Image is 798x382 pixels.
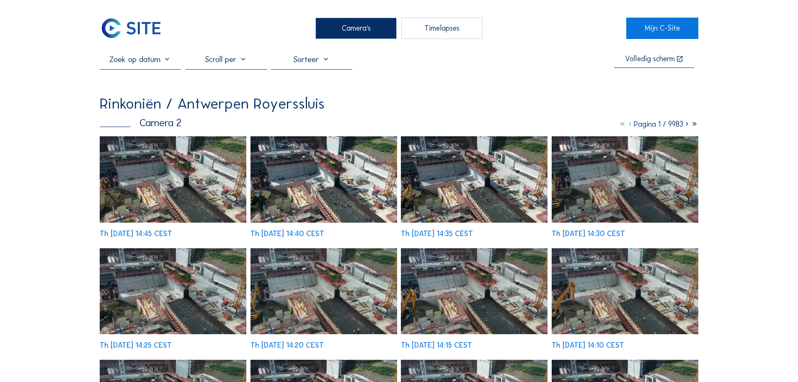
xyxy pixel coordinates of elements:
img: image_52708454 [401,136,547,222]
img: image_52708154 [100,248,246,334]
div: Th [DATE] 14:10 CEST [552,342,624,349]
div: Camera 2 [100,118,181,128]
img: C-SITE Logo [100,18,163,39]
div: Th [DATE] 14:45 CEST [100,230,172,238]
div: Timelapses [401,18,483,39]
a: Mijn C-Site [626,18,698,39]
div: Rinkoniën / Antwerpen Royerssluis [100,96,325,111]
span: Pagina 1 / 9983 [634,120,683,129]
div: Th [DATE] 14:15 CEST [401,342,472,349]
img: image_52708622 [251,136,397,222]
div: Th [DATE] 14:20 CEST [251,342,324,349]
img: image_52708306 [552,136,698,222]
input: Zoek op datum 󰅀 [100,54,181,64]
img: image_52707897 [401,248,547,334]
div: Camera's [315,18,397,39]
img: image_52707743 [552,248,698,334]
div: Th [DATE] 14:25 CEST [100,342,172,349]
img: image_52708704 [100,136,246,222]
div: Th [DATE] 14:40 CEST [251,230,324,238]
img: image_52708060 [251,248,397,334]
div: Th [DATE] 14:35 CEST [401,230,473,238]
div: Volledig scherm [625,55,675,63]
a: C-SITE Logo [100,18,171,39]
div: Th [DATE] 14:30 CEST [552,230,625,238]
